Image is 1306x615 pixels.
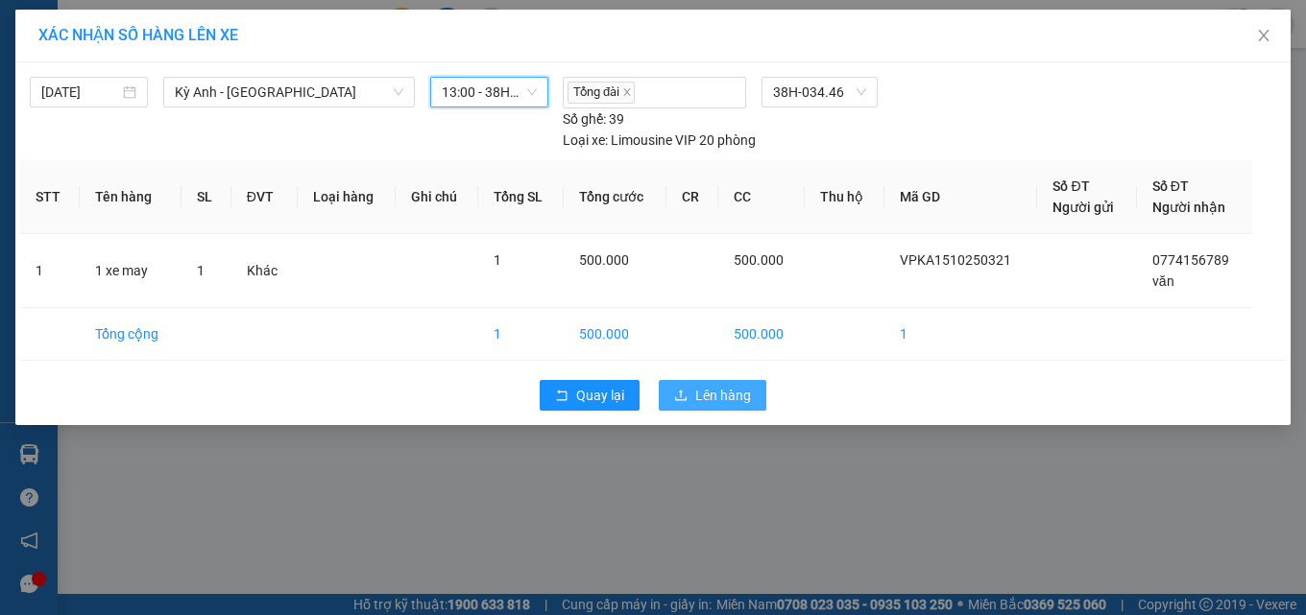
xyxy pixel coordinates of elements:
[900,252,1011,268] span: VPKA1510250321
[555,389,568,404] span: rollback
[80,234,181,308] td: 1 xe may
[20,234,80,308] td: 1
[396,160,478,234] th: Ghi chú
[622,87,632,97] span: close
[38,26,238,44] span: XÁC NHẬN SỐ HÀNG LÊN XE
[494,252,501,268] span: 1
[718,308,805,361] td: 500.000
[1152,273,1174,289] span: văn
[1052,200,1114,215] span: Người gửi
[442,78,537,106] span: 13:00 - 38H-034.46
[181,160,231,234] th: SL
[659,380,766,411] button: uploadLên hàng
[213,112,357,153] div: Nhận: Dọc Đường
[563,130,608,151] span: Loại xe:
[563,108,606,130] span: Số ghế:
[1152,178,1189,194] span: Số ĐT
[478,308,564,361] td: 1
[298,160,396,234] th: Loại hàng
[14,132,204,173] div: a [DEMOGRAPHIC_DATA]
[80,308,181,361] td: Tổng cộng
[563,130,756,151] div: Limousine VIP 20 phòng
[80,160,181,234] th: Tên hàng
[1152,200,1225,215] span: Người nhận
[1256,28,1271,43] span: close
[540,380,640,411] button: rollbackQuay lại
[563,108,624,130] div: 39
[734,252,784,268] span: 500.000
[579,252,629,268] span: 500.000
[393,86,404,98] span: down
[1052,178,1089,194] span: Số ĐT
[231,160,298,234] th: ĐVT
[41,82,119,103] input: 15/10/2025
[564,160,666,234] th: Tổng cước
[884,160,1037,234] th: Mã GD
[109,81,262,102] text: VPKA1510250365
[773,78,867,106] span: 38H-034.46
[478,160,564,234] th: Tổng SL
[805,160,884,234] th: Thu hộ
[674,389,688,404] span: upload
[564,308,666,361] td: 500.000
[14,112,204,132] div: Gửi: Văn phòng Kỳ Anh
[20,160,80,234] th: STT
[197,263,205,278] span: 1
[1152,252,1229,268] span: 0774156789
[568,82,635,104] span: Tổng đài
[1237,10,1291,63] button: Close
[231,234,298,308] td: Khác
[576,385,624,406] span: Quay lại
[695,385,751,406] span: Lên hàng
[175,78,403,106] span: Kỳ Anh - Hà Nội
[718,160,805,234] th: CC
[666,160,718,234] th: CR
[884,308,1037,361] td: 1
